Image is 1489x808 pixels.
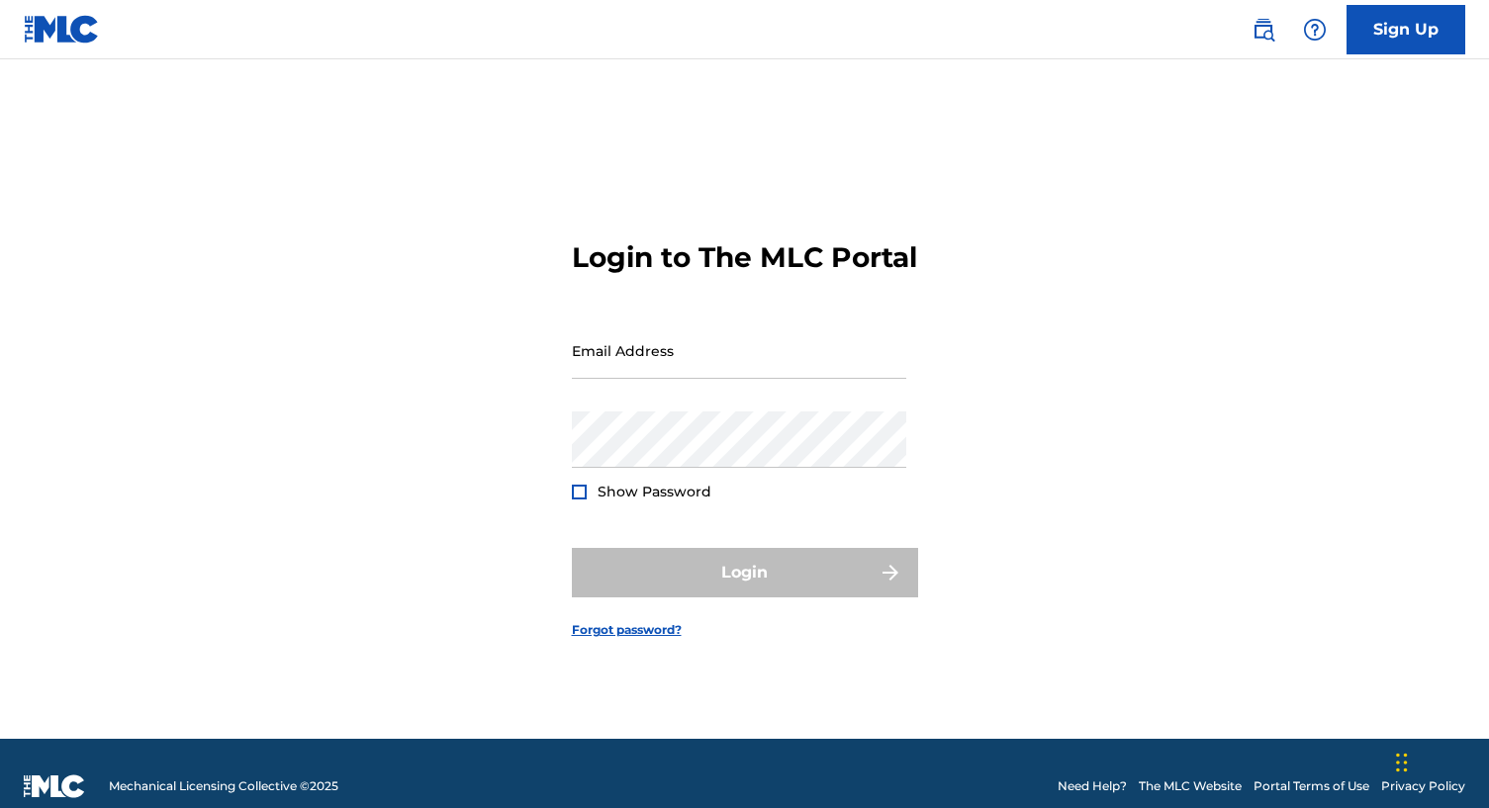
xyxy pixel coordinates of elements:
[24,774,85,798] img: logo
[1252,18,1275,42] img: search
[1390,713,1489,808] iframe: Chat Widget
[1058,777,1127,795] a: Need Help?
[572,621,682,639] a: Forgot password?
[1303,18,1327,42] img: help
[572,240,917,275] h3: Login to The MLC Portal
[1139,777,1242,795] a: The MLC Website
[109,777,338,795] span: Mechanical Licensing Collective © 2025
[1381,777,1465,795] a: Privacy Policy
[1254,777,1369,795] a: Portal Terms of Use
[1396,733,1408,792] div: Drag
[24,15,100,44] img: MLC Logo
[598,483,711,500] span: Show Password
[1295,10,1335,49] div: Help
[1244,10,1283,49] a: Public Search
[1347,5,1465,54] a: Sign Up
